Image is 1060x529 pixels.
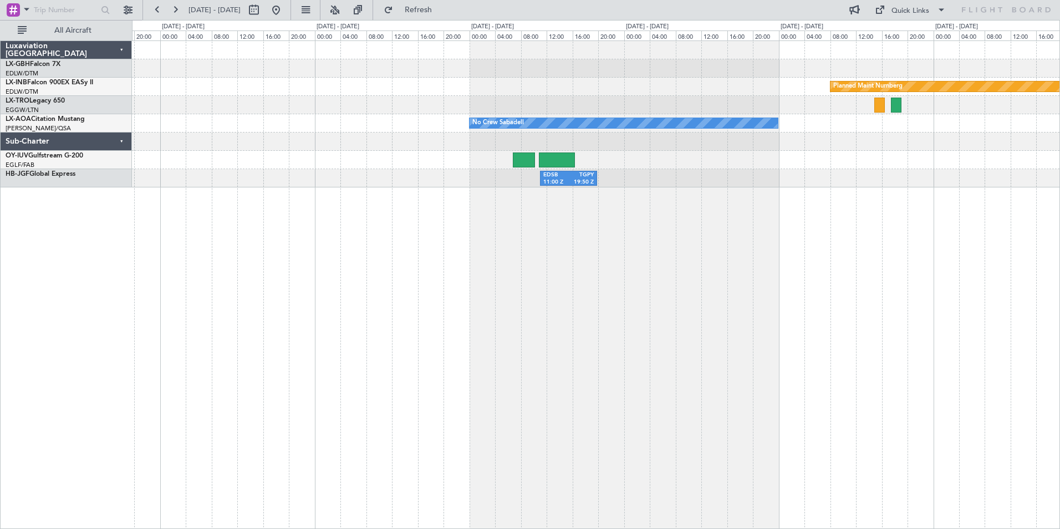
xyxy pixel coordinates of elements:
div: 20:00 [598,30,624,40]
span: OY-IUV [6,152,28,159]
div: 04:00 [959,30,985,40]
div: 08:00 [985,30,1010,40]
div: 08:00 [212,30,237,40]
div: 00:00 [779,30,804,40]
div: 16:00 [263,30,289,40]
div: 12:00 [701,30,727,40]
div: 16:00 [727,30,753,40]
span: LX-GBH [6,61,30,68]
a: OY-IUVGulfstream G-200 [6,152,83,159]
a: LX-INBFalcon 900EX EASy II [6,79,93,86]
div: [DATE] - [DATE] [317,22,359,32]
div: Planned Maint Nurnberg [833,78,903,95]
a: EGGW/LTN [6,106,39,114]
div: 08:00 [830,30,856,40]
span: HB-JGF [6,171,29,177]
a: EDLW/DTM [6,88,38,96]
div: 11:00 Z [543,179,569,186]
div: No Crew Sabadell [472,115,524,131]
a: [PERSON_NAME]/QSA [6,124,71,133]
button: Quick Links [869,1,951,19]
button: All Aircraft [12,22,120,39]
div: 04:00 [495,30,521,40]
span: LX-TRO [6,98,29,104]
div: [DATE] - [DATE] [162,22,205,32]
div: 20:00 [753,30,778,40]
div: 08:00 [366,30,392,40]
div: 12:00 [1011,30,1036,40]
div: 00:00 [624,30,650,40]
div: 08:00 [521,30,547,40]
div: 12:00 [392,30,417,40]
div: 20:00 [444,30,469,40]
div: 04:00 [340,30,366,40]
a: LX-AOACitation Mustang [6,116,85,123]
div: 00:00 [934,30,959,40]
div: [DATE] - [DATE] [781,22,823,32]
div: 08:00 [676,30,701,40]
div: 04:00 [186,30,211,40]
div: 12:00 [856,30,881,40]
div: 04:00 [804,30,830,40]
div: 16:00 [882,30,908,40]
div: [DATE] - [DATE] [471,22,514,32]
div: TGPY [568,171,594,179]
span: All Aircraft [29,27,117,34]
div: [DATE] - [DATE] [626,22,669,32]
span: LX-INB [6,79,27,86]
button: Refresh [379,1,445,19]
a: LX-GBHFalcon 7X [6,61,60,68]
div: 00:00 [315,30,340,40]
a: EGLF/FAB [6,161,34,169]
div: 00:00 [160,30,186,40]
a: LX-TROLegacy 650 [6,98,65,104]
div: 16:00 [573,30,598,40]
a: HB-JGFGlobal Express [6,171,75,177]
div: 19:50 Z [568,179,594,186]
input: Trip Number [34,2,98,18]
div: 12:00 [547,30,572,40]
div: 20:00 [289,30,314,40]
div: 12:00 [237,30,263,40]
div: 20:00 [134,30,160,40]
div: Quick Links [891,6,929,17]
span: [DATE] - [DATE] [188,5,241,15]
div: EDSB [543,171,569,179]
div: 00:00 [470,30,495,40]
span: LX-AOA [6,116,31,123]
a: EDLW/DTM [6,69,38,78]
div: 16:00 [418,30,444,40]
div: 04:00 [650,30,675,40]
div: 20:00 [908,30,933,40]
div: [DATE] - [DATE] [935,22,978,32]
span: Refresh [395,6,442,14]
